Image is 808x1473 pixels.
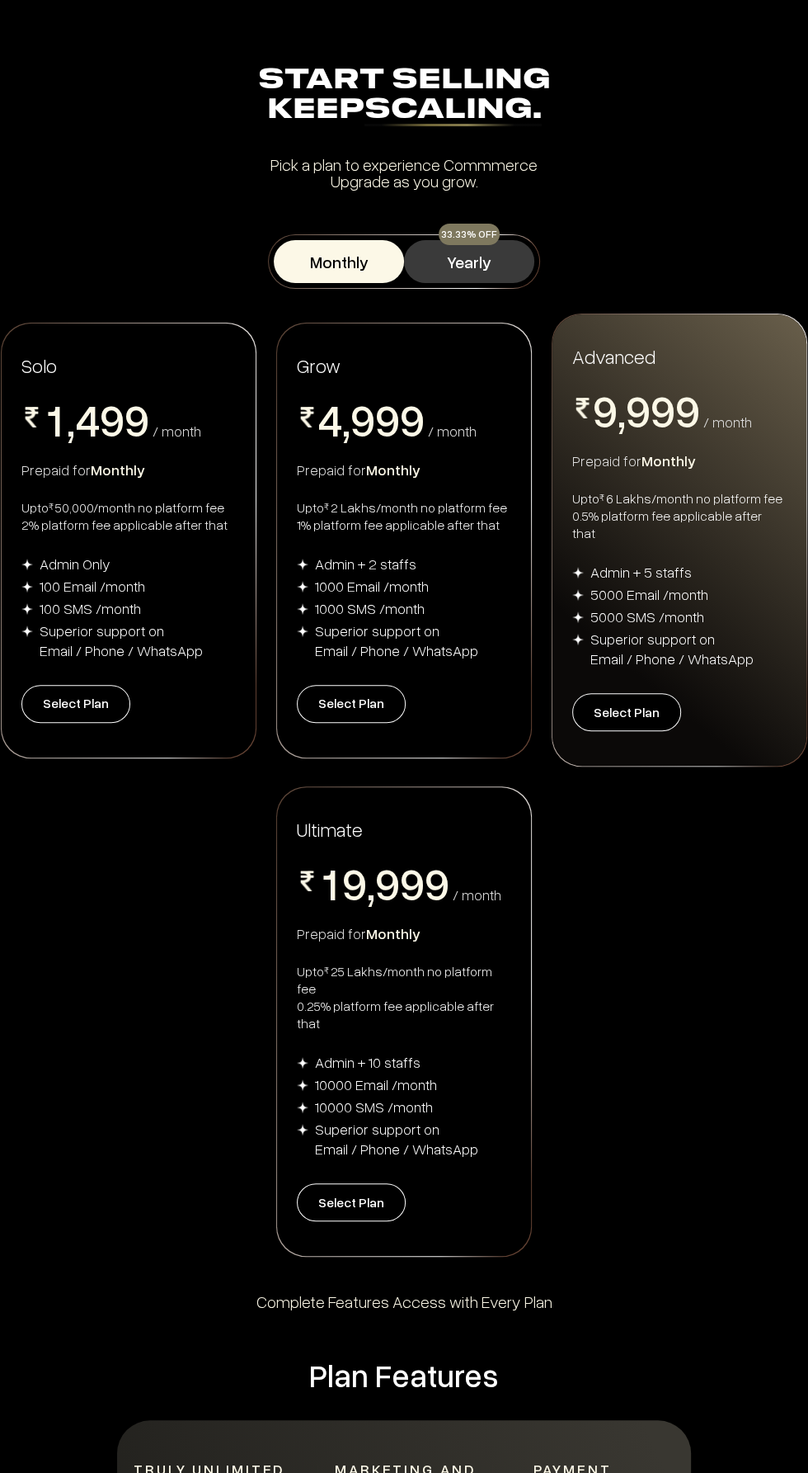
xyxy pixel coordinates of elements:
[366,924,420,942] span: Monthly
[703,414,752,429] div: / month
[100,397,124,441] span: 9
[67,397,75,446] span: ,
[21,460,236,479] div: Prepaid for
[117,66,691,126] div: Start Selling
[297,923,511,943] div: Prepaid for
[317,441,342,486] span: 5
[297,499,511,534] div: Upto 2 Lakhs/month no platform fee 1% platform fee applicable after that
[324,500,329,512] sup: ₹
[366,460,420,479] span: Monthly
[21,603,33,615] img: img
[40,576,145,596] div: 100 Email /month
[590,607,704,626] div: 5000 SMS /month
[297,871,317,891] img: pricing-rupee
[599,491,604,503] sup: ₹
[42,441,67,486] span: 2
[375,861,400,905] span: 9
[315,598,425,618] div: 1000 SMS /month
[342,397,350,446] span: ,
[75,441,100,486] span: 5
[590,562,692,582] div: Admin + 5 staffs
[21,499,236,534] div: Upto 50,000/month no platform fee 2% platform fee applicable after that
[590,629,754,668] div: Superior support on Email / Phone / WhatsApp
[40,554,110,574] div: Admin Only
[297,581,308,593] img: img
[572,693,681,731] button: Select Plan
[342,861,367,905] span: 9
[453,887,501,902] div: / month
[572,343,655,369] span: Advanced
[42,397,67,441] span: 1
[364,97,542,126] div: Scaling.
[297,626,308,637] img: img
[350,397,375,441] span: 9
[651,388,675,432] span: 9
[21,581,33,593] img: img
[572,611,584,623] img: img
[21,559,33,570] img: img
[572,490,787,542] div: Upto 6 Lakhs/month no platform fee 0.5% platform fee applicable after that
[21,353,57,377] span: Solo
[404,240,534,283] button: Yearly
[315,1097,433,1117] div: 10000 SMS /month
[315,1074,437,1094] div: 10000 Email /month
[297,559,308,570] img: img
[297,353,341,377] span: Grow
[297,603,308,615] img: img
[572,589,584,601] img: img
[317,861,342,905] span: 1
[91,460,145,479] span: Monthly
[593,388,618,432] span: 9
[626,388,651,432] span: 9
[153,423,201,438] div: / month
[317,397,342,441] span: 4
[315,1052,420,1072] div: Admin + 10 staffs
[297,1102,308,1113] img: img
[21,685,130,723] button: Select Plan
[75,397,100,441] span: 4
[367,861,375,910] span: ,
[400,861,425,905] span: 9
[21,407,42,427] img: pricing-rupee
[439,224,500,245] div: 33.33% OFF
[572,567,584,578] img: img
[315,554,416,574] div: Admin + 2 staffs
[40,598,141,618] div: 100 SMS /month
[324,964,329,976] sup: ₹
[375,397,400,441] span: 9
[572,398,593,418] img: pricing-rupee
[297,460,511,479] div: Prepaid for
[117,156,691,189] div: Pick a plan to experience Commmerce Upgrade as you grow.
[297,1124,308,1135] img: img
[400,397,425,441] span: 9
[124,397,149,441] span: 9
[675,388,700,432] span: 9
[315,621,478,660] div: Superior support on Email / Phone / WhatsApp
[572,451,787,470] div: Prepaid for
[315,1119,478,1159] div: Superior support on Email / Phone / WhatsApp
[297,963,511,1032] div: Upto 25 Lakhs/month no platform fee 0.25% platform fee applicable after that
[572,634,584,645] img: img
[297,1183,406,1221] button: Select Plan
[428,423,477,438] div: / month
[297,407,317,427] img: pricing-rupee
[425,861,449,905] span: 9
[297,1057,308,1069] img: img
[297,685,406,723] button: Select Plan
[641,451,696,470] span: Monthly
[618,388,626,437] span: ,
[21,626,33,637] img: img
[117,96,691,126] div: Keep
[117,1355,691,1395] div: Plan Features
[49,500,54,512] sup: ₹
[315,576,429,596] div: 1000 Email /month
[590,584,708,604] div: 5000 Email /month
[297,816,363,842] span: Ultimate
[274,240,404,283] button: Monthly
[317,905,342,950] span: 2
[297,1079,308,1091] img: img
[40,621,203,660] div: Superior support on Email / Phone / WhatsApp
